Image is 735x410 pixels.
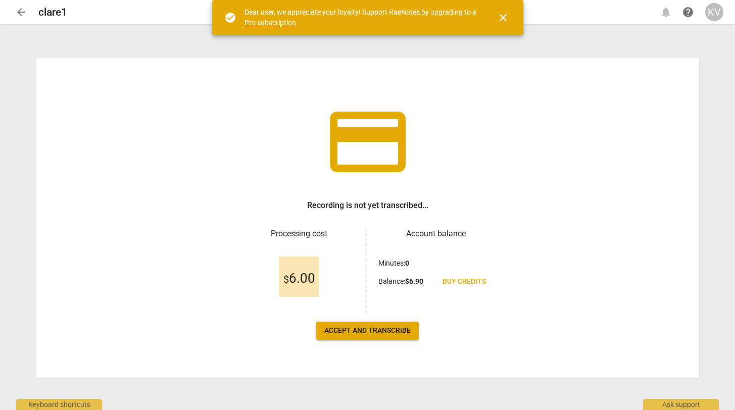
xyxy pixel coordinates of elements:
span: help [682,6,694,18]
div: Dear user, we appreciate your loyalty! Support RaeNotes by upgrading to a [244,7,479,28]
span: $ [283,273,289,285]
div: Keyboard shortcuts [16,399,102,410]
span: Buy credits [443,277,486,287]
a: Buy credits [434,273,494,291]
button: Accept and transcribe [316,322,419,340]
h3: Account balance [378,228,494,240]
div: Ask support [643,399,719,410]
button: Close [491,6,515,30]
span: close [497,12,509,24]
b: $ 6.90 [405,277,423,285]
a: Help [679,3,697,21]
span: check_circle [224,12,236,24]
a: Pro subscription [244,19,296,27]
p: Balance : [378,276,423,287]
h3: Recording is not yet transcribed... [307,199,428,212]
span: credit_card [322,96,413,187]
p: Minutes : [378,258,409,269]
h3: Processing cost [241,228,357,240]
span: arrow_back [15,6,27,18]
span: Accept and transcribe [324,326,411,336]
button: KV [705,3,723,21]
b: 0 [405,259,409,267]
span: 6.00 [283,271,315,286]
h2: clare1 [38,6,67,19]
